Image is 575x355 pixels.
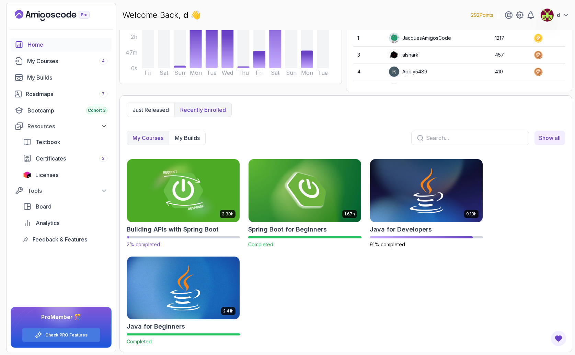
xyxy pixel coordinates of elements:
[26,90,107,98] div: Roadmaps
[11,185,112,197] button: Tools
[370,225,432,234] h2: Java for Developers
[191,10,201,21] span: 👋
[550,330,567,347] button: Open Feedback Button
[491,47,529,63] td: 457
[389,66,427,77] div: Apply5489
[370,159,483,248] a: Java for Developers card9.18hJava for Developers91% completed
[318,70,328,76] tspan: Tue
[102,58,105,64] span: 4
[183,10,191,20] span: d
[466,211,476,217] p: 9.18h
[353,63,384,80] td: 4
[22,328,100,342] button: Check PRO Features
[11,87,112,101] a: roadmaps
[27,106,107,115] div: Bootcamp
[19,135,112,149] a: textbook
[389,83,399,94] img: user profile image
[19,200,112,213] a: board
[127,241,160,247] span: 2% completed
[370,241,405,247] span: 91% completed
[11,104,112,117] a: bootcamp
[389,49,418,60] div: alshark
[223,308,233,314] p: 2.41h
[102,156,105,161] span: 2
[35,138,60,146] span: Textbook
[131,34,137,40] tspan: 2h
[33,235,87,244] span: Feedback & Features
[133,106,169,114] p: Just released
[180,106,226,114] p: Recently enrolled
[19,168,112,182] a: licenses
[127,256,240,345] a: Java for Beginners card2.41hJava for BeginnersCompleted
[35,171,58,179] span: Licenses
[190,70,202,76] tspan: Mon
[238,70,249,76] tspan: Thu
[27,73,107,82] div: My Builds
[133,134,163,142] p: My Courses
[248,159,361,248] a: Spring Boot for Beginners card1.67hSpring Boot for BeginnersCompleted
[131,65,137,72] tspan: 0s
[534,131,565,145] a: my_courses
[286,70,297,76] tspan: Sun
[557,12,560,19] p: d
[19,152,112,165] a: certificates
[11,71,112,84] a: builds
[353,80,384,97] td: 5
[19,233,112,246] a: feedback
[389,50,399,60] img: user profile image
[389,33,451,44] div: JacquesAmigosCode
[11,120,112,132] button: Resources
[11,54,112,68] a: courses
[102,91,105,97] span: 7
[145,70,151,76] tspan: Fri
[222,211,233,217] p: 3.30h
[23,171,31,178] img: jetbrains icon
[27,187,107,195] div: Tools
[344,211,355,217] p: 1.67h
[249,159,361,222] img: Spring Boot for Beginners card
[88,108,106,113] span: Cohort 3
[169,131,205,145] button: My Builds
[471,12,493,19] p: 292 Points
[207,70,217,76] tspan: Tue
[301,70,313,76] tspan: Mon
[256,70,263,76] tspan: Fri
[491,30,529,47] td: 1217
[389,33,399,43] img: default monster avatar
[36,219,59,227] span: Analytics
[222,70,233,76] tspan: Wed
[127,257,240,320] img: Java for Beginners card
[175,134,200,142] p: My Builds
[36,154,66,163] span: Certificates
[370,159,483,222] img: Java for Developers card
[27,57,107,65] div: My Courses
[248,241,273,247] span: Completed
[271,70,280,76] tspan: Sat
[127,322,185,331] h2: Java for Beginners
[124,157,242,224] img: Building APIs with Spring Boot card
[45,332,88,338] a: Check PRO Features
[174,103,231,117] button: Recently enrolled
[160,70,169,76] tspan: Sat
[126,49,137,56] tspan: 47m
[27,122,107,130] div: Resources
[27,40,107,49] div: Home
[122,10,201,21] p: Welcome Back,
[491,63,529,80] td: 410
[11,38,112,51] a: home
[353,47,384,63] td: 3
[127,225,219,234] h2: Building APIs with Spring Boot
[539,134,561,142] span: Show all
[389,67,399,77] img: user profile image
[174,70,185,76] tspan: Sun
[540,8,570,22] button: user profile imaged
[353,30,384,47] td: 1
[127,103,174,117] button: Just released
[248,225,327,234] h2: Spring Boot for Beginners
[541,9,554,22] img: user profile image
[19,216,112,230] a: analytics
[127,131,169,145] button: My Courses
[426,134,523,142] input: Search...
[15,10,105,21] a: Landing page
[491,80,529,97] td: 373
